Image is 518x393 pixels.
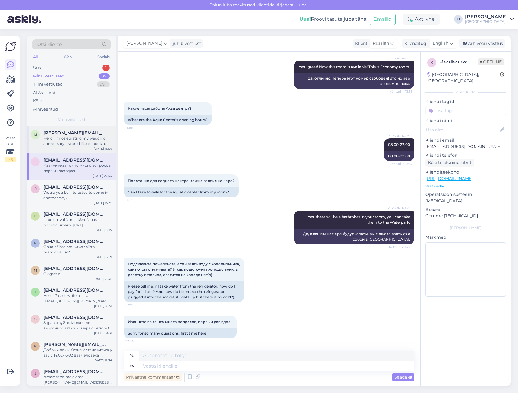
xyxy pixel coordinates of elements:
[454,15,463,24] div: JT
[62,53,73,61] div: Web
[389,162,412,166] span: Nähtud ✓ 13:57
[425,176,473,181] a: [URL][DOMAIN_NAME]
[43,157,106,163] span: lila111752@gmail.com
[43,293,112,304] div: Hello! Please write to us at [EMAIL_ADDRESS][DOMAIN_NAME] – we will then be able to send you a pr...
[299,16,311,22] b: Uus!
[43,374,112,385] div: please send me a email [PERSON_NAME][EMAIL_ADDRESS][DOMAIN_NAME]
[425,159,474,167] div: Küsi telefoninumbrit
[170,40,201,47] div: juhib vestlust
[387,206,412,210] span: [PERSON_NAME]
[5,41,16,52] img: Askly Logo
[440,58,478,65] div: # xzdkzcrw
[425,213,506,219] p: Chrome [TECHNICAL_ID]
[94,385,112,390] div: [DATE] 13:32
[478,58,504,65] span: Offline
[425,137,506,143] p: Kliendi email
[43,244,112,255] div: Onko näissä peruutus / siirto mahdollisuus?
[373,40,389,47] span: Russian
[128,262,241,277] span: Подскажите пожалуйста, если взять воду с холодильника, как потом оплачивать? И как подключить хол...
[43,342,106,347] span: kristina.zhuravleva04@gmail.com
[93,358,112,363] div: [DATE] 12:34
[96,53,111,61] div: Socials
[43,320,112,331] div: Здравствуйте. Можно ли забронировать 2 номера с 19 по 20 марта ( в каждом номере 1 взрослый и 2 р...
[465,14,514,24] a: [PERSON_NAME][GEOGRAPHIC_DATA]
[33,81,63,87] div: Tiimi vestlused
[43,239,106,244] span: petripaakkinen@gmail.com
[43,369,106,374] span: samologovaleria@gmail.com
[425,225,506,231] div: [PERSON_NAME]
[32,53,39,61] div: All
[426,127,499,133] input: Lisa nimi
[425,206,506,213] p: Brauser
[402,40,428,47] div: Klienditugi
[94,228,112,232] div: [DATE] 17:17
[308,215,411,225] span: Yes, there will be a bathrobes in your room, you can take them to the Waterpark.
[299,16,367,23] div: Proovi tasuta juba täna:
[34,187,37,191] span: o
[5,157,16,162] div: 1 / 3
[299,64,410,69] span: Yes, great! Now this room is available! This is Economy room.
[295,2,308,8] span: Luba
[130,361,134,371] div: en
[125,125,148,130] span: 13:56
[43,288,106,293] span: info@values360ventures.com
[43,212,106,217] span: domina@lieliskadavana.lv
[34,241,37,245] span: p
[34,371,36,376] span: s
[43,347,112,358] div: Добрый день! Хотим остановиться у вас с 14.02-16.02 два человека . Какая цена? Что с парковкой?
[5,135,16,162] div: Vaata siia
[294,73,414,89] div: Да, отлично! Теперь этот номер свободен! Это номер эконом-класса.
[34,132,37,137] span: m
[387,134,412,138] span: [PERSON_NAME]
[425,143,506,150] p: [EMAIL_ADDRESS][DOMAIN_NAME]
[425,118,506,124] p: Kliendi nimi
[425,234,506,241] p: Märkmed
[129,351,134,361] div: ru
[34,214,37,218] span: d
[124,115,212,125] div: What are the Aqua Center's opening hours?
[99,73,110,79] div: 37
[124,328,237,338] div: Sorry for so many questions, first time here
[34,159,36,164] span: l
[33,98,42,104] div: Kõik
[459,39,505,48] div: Arhiveeri vestlus
[294,229,414,244] div: Да, в вашем номере будут халаты, вы можете взять их с собой в [GEOGRAPHIC_DATA].
[124,187,239,197] div: Can I take towels for the aquatic center from my room?
[58,117,85,122] span: Minu vestlused
[370,14,396,25] button: Emailid
[43,217,112,228] div: Labdien, vai šim nakšņošanas piedāvājumam: [URL][DOMAIN_NAME] ir iespējama piemaksa uz vietas par...
[384,151,414,161] div: 08.00-22.00
[94,331,112,335] div: [DATE] 14:31
[431,60,433,65] span: x
[102,65,110,71] div: 1
[425,90,506,95] div: Kliendi info
[387,56,412,60] span: [PERSON_NAME]
[128,106,191,111] span: Какие часы работы Аква центра?
[37,41,62,48] span: Otsi kliente
[425,198,506,204] p: [MEDICAL_DATA]
[33,106,58,112] div: Arhiveeritud
[94,304,112,308] div: [DATE] 10:51
[425,169,506,175] p: Klienditeekond
[425,184,506,189] p: Vaata edasi ...
[43,266,106,271] span: mandas1977@live.it
[34,317,37,321] span: o
[43,190,112,201] div: Would you be interested to come in another day?
[43,271,112,277] div: Ok grazie
[433,40,448,47] span: English
[394,374,412,380] span: Saada
[124,373,182,381] div: Privaatne kommentaar
[427,71,500,84] div: [GEOGRAPHIC_DATA], [GEOGRAPHIC_DATA]
[94,201,112,205] div: [DATE] 15:32
[93,277,112,281] div: [DATE] 21:45
[93,174,112,178] div: [DATE] 22:54
[389,89,412,94] span: Nähtud ✓ 13:55
[43,136,112,146] div: Hello, I'm celebrating my wedding anniversary, I would like to book a night [DATE][DATE]. We are ...
[43,163,112,174] div: Извините за то что много вопросов, первый раз здесь
[425,152,506,159] p: Kliendi telefon
[43,130,106,136] span: miguel.chaparro.q@gmail.com
[34,268,37,272] span: m
[389,245,412,249] span: Nähtud ✓ 14:23
[403,14,440,25] div: Aktiivne
[125,303,148,307] span: 22:39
